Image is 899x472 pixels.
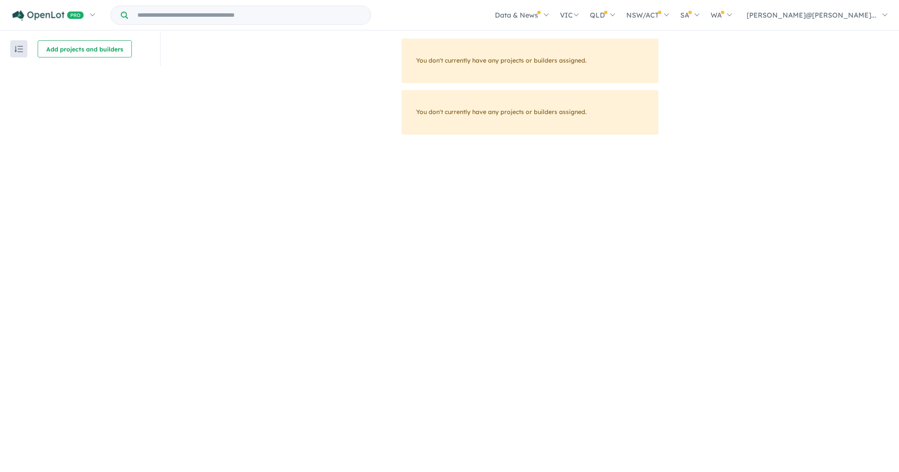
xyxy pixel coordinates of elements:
[402,90,658,135] div: You don't currently have any projects or builders assigned.
[12,10,84,21] img: Openlot PRO Logo White
[130,6,369,24] input: Try estate name, suburb, builder or developer
[402,39,658,83] div: You don't currently have any projects or builders assigned.
[747,11,876,19] span: [PERSON_NAME]@[PERSON_NAME]...
[38,40,132,57] button: Add projects and builders
[15,46,23,52] img: sort.svg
